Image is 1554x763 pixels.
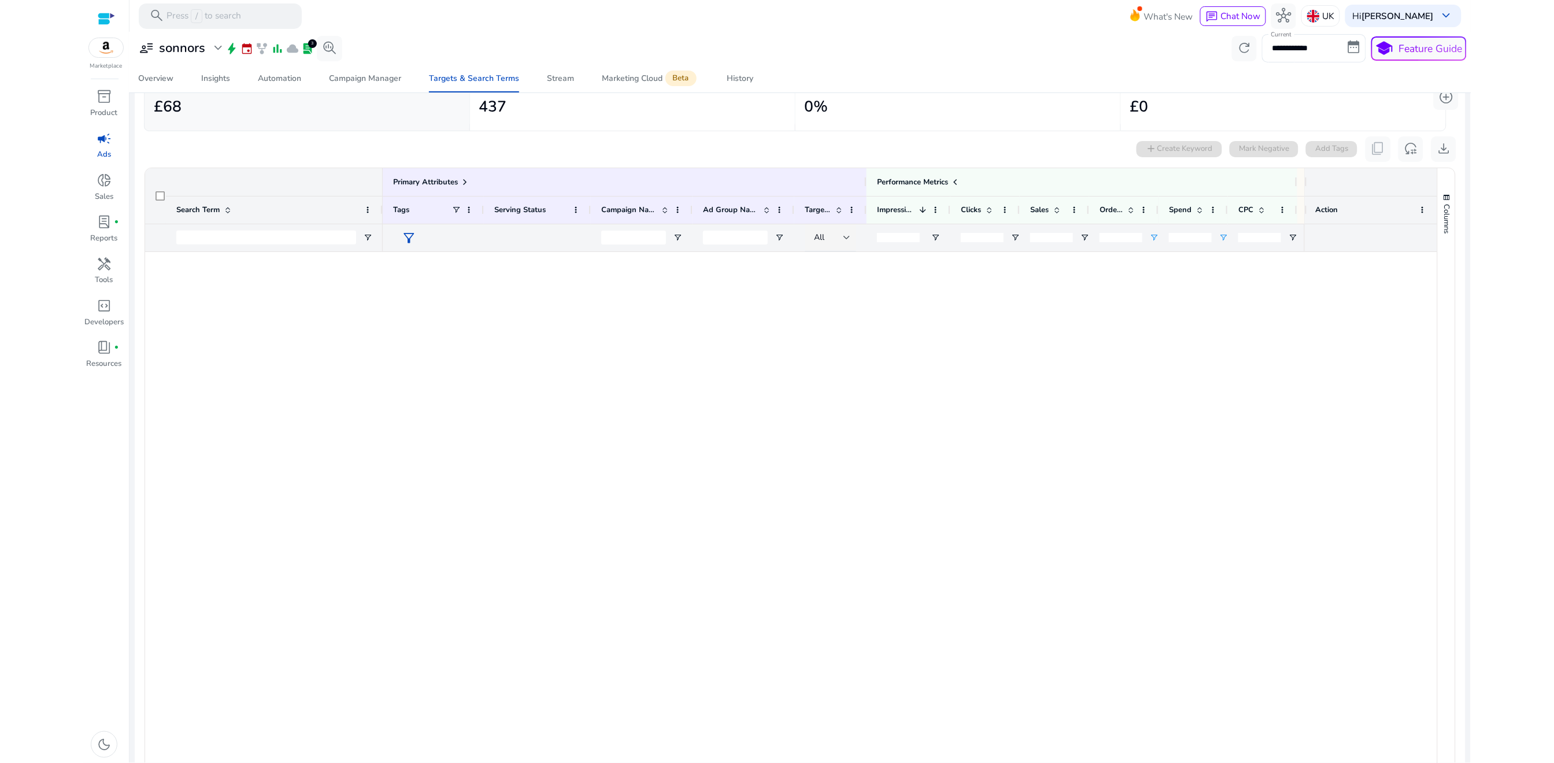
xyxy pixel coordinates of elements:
[877,177,948,187] span: Performance Metrics
[83,87,125,128] a: inventory_2Product
[83,296,125,338] a: code_blocksDevelopers
[775,233,784,242] button: Open Filter Menu
[602,73,699,84] div: Marketing Cloud
[363,233,372,242] button: Open Filter Menu
[154,98,182,116] h2: £68
[1439,8,1454,23] span: keyboard_arrow_down
[256,42,268,55] span: family_history
[1431,136,1457,162] button: download
[225,42,238,55] span: bolt
[114,345,119,350] span: fiber_manual_record
[1398,136,1424,162] button: reset_settings
[401,231,416,246] span: filter_alt
[703,231,768,245] input: Ad Group Name Filter Input
[1205,10,1218,23] span: chat
[286,42,299,55] span: cloud
[83,212,125,254] a: lab_profilefiber_manual_recordReports
[1362,10,1434,22] b: [PERSON_NAME]
[805,205,831,215] span: Targeting Type
[210,40,225,55] span: expand_more
[308,39,317,48] div: 3
[429,75,519,83] div: Targets & Search Terms
[166,9,241,23] p: Press to search
[84,317,124,328] p: Developers
[547,75,574,83] div: Stream
[1371,36,1467,61] button: schoolFeature Guide
[1276,8,1291,23] span: hub
[87,358,122,370] p: Resources
[176,205,220,215] span: Search Term
[814,232,824,243] span: All
[83,171,125,212] a: donut_smallSales
[139,40,154,55] span: user_attributes
[90,62,123,71] p: Marketplace
[83,338,125,379] a: book_4fiber_manual_recordResources
[1232,36,1257,61] button: refresh
[877,205,915,215] span: Impressions
[393,205,409,215] span: Tags
[1436,141,1451,156] span: download
[494,205,546,215] span: Serving Status
[191,9,202,23] span: /
[317,36,342,61] button: search_insights
[97,173,112,188] span: donut_small
[271,42,284,55] span: bar_chart
[805,98,828,116] h2: 0%
[1442,204,1452,234] span: Columns
[1080,233,1089,242] button: Open Filter Menu
[1149,233,1159,242] button: Open Filter Menu
[138,75,173,83] div: Overview
[97,214,112,229] span: lab_profile
[97,89,112,104] span: inventory_2
[176,231,356,245] input: Search Term Filter Input
[727,75,753,83] div: History
[1322,6,1334,26] p: UK
[1169,205,1192,215] span: Spend
[159,40,205,55] h3: sonnors
[1200,6,1266,26] button: chatChat Now
[89,38,124,57] img: amazon.svg
[479,98,507,116] h2: 437
[329,75,401,83] div: Campaign Manager
[1130,98,1149,116] h2: £0
[1434,84,1459,110] button: add_circle
[91,233,118,245] p: Reports
[1315,205,1338,215] span: Action
[1011,233,1020,242] button: Open Filter Menu
[673,233,682,242] button: Open Filter Menu
[258,75,301,83] div: Automation
[601,231,666,245] input: Campaign Name Filter Input
[1238,205,1253,215] span: CPC
[1144,6,1193,27] span: What's New
[97,131,112,146] span: campaign
[393,177,458,187] span: Primary Attributes
[1353,12,1434,20] p: Hi
[83,128,125,170] a: campaignAds
[201,75,230,83] div: Insights
[1288,233,1297,242] button: Open Filter Menu
[95,191,113,203] p: Sales
[1100,205,1123,215] span: Orders
[240,42,253,55] span: event
[1404,141,1419,156] span: reset_settings
[1237,40,1252,55] span: refresh
[1221,10,1261,22] span: Chat Now
[601,205,657,215] span: Campaign Name
[1219,233,1228,242] button: Open Filter Menu
[302,42,314,55] span: lab_profile
[97,737,112,752] span: dark_mode
[1030,205,1049,215] span: Sales
[1271,3,1297,29] button: hub
[91,108,118,119] p: Product
[95,275,113,286] p: Tools
[665,71,697,86] span: Beta
[1375,39,1394,58] span: school
[931,233,940,242] button: Open Filter Menu
[149,8,164,23] span: search
[961,205,981,215] span: Clicks
[83,254,125,295] a: handymanTools
[97,340,112,355] span: book_4
[97,298,112,313] span: code_blocks
[1399,41,1463,56] p: Feature Guide
[322,40,337,55] span: search_insights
